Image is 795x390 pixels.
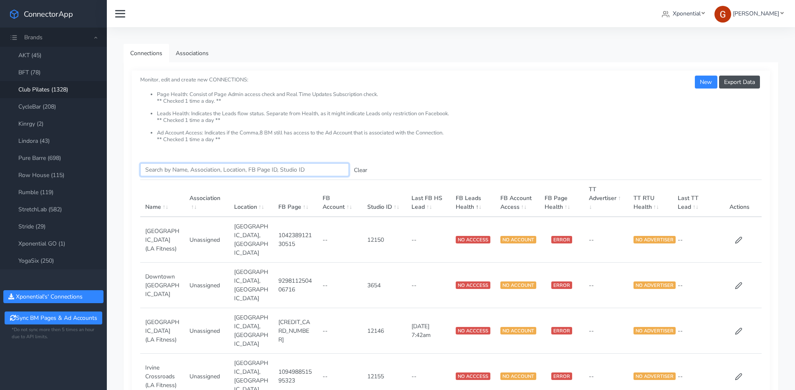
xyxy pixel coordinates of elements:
th: TT RTU Health [628,180,673,217]
th: FB Page [273,180,318,217]
td: -- [673,263,717,308]
button: Export Data [719,76,760,89]
span: Xponential [673,10,701,18]
th: FB Account [318,180,362,217]
td: [GEOGRAPHIC_DATA] (LA Fitness) [140,217,184,263]
button: Sync BM Pages & Ad Accounts [5,311,102,324]
td: -- [318,217,362,263]
th: Studio ID [362,180,406,217]
span: NO ACCOUNT [500,281,536,289]
th: Last FB HS Lead [406,180,451,217]
td: -- [318,308,362,354]
td: [GEOGRAPHIC_DATA],[GEOGRAPHIC_DATA] [229,217,273,263]
span: ERROR [551,372,572,380]
span: NO ACCCESS [456,281,490,289]
span: ERROR [551,281,572,289]
li: Ad Account Access: Indicates if the Comma,8 BM still has access to the Ad Account that is associa... [157,130,762,143]
td: -- [406,263,451,308]
li: Leads Health: Indicates the Leads flow status. Separate from Health, as it might indicate Leads o... [157,111,762,130]
td: 929811250406716 [273,263,318,308]
td: -- [584,263,628,308]
th: Last TT Lead [673,180,717,217]
small: Monitor, edit and create new CONNECTIONS: [140,69,762,143]
td: -- [584,308,628,354]
th: Association [184,180,229,217]
span: NO ACCCESS [456,327,490,334]
span: NO ADVERTISER [633,236,676,243]
span: ERROR [551,236,572,243]
button: New [695,76,717,89]
th: Name [140,180,184,217]
img: Greg Clemmons [714,6,731,23]
td: [GEOGRAPHIC_DATA],[GEOGRAPHIC_DATA] [229,308,273,354]
td: -- [584,217,628,263]
span: NO ACCOUNT [500,327,536,334]
span: NO ADVERTISER [633,281,676,289]
td: Unassigned [184,263,229,308]
button: Clear [349,164,372,177]
a: Connections [124,44,169,63]
td: -- [406,217,451,263]
span: NO ACCCESS [456,372,490,380]
td: [CREDIT_CARD_NUMBER] [273,308,318,354]
input: enter text you want to search [140,163,349,176]
th: Location [229,180,273,217]
td: -- [318,263,362,308]
td: Downtown [GEOGRAPHIC_DATA] [140,263,184,308]
td: -- [673,308,717,354]
span: NO ADVERTISER [633,327,676,334]
td: [DATE] 7:42am [406,308,451,354]
small: *Do not sync more then 5 times an hour due to API limits. [12,327,95,341]
td: Unassigned [184,308,229,354]
td: 12150 [362,217,406,263]
td: 104238912130515 [273,217,318,263]
span: Brands [24,33,43,41]
a: [PERSON_NAME] [711,6,787,21]
td: [GEOGRAPHIC_DATA],[GEOGRAPHIC_DATA] [229,263,273,308]
span: NO ACCCESS [456,236,490,243]
td: 3654 [362,263,406,308]
span: NO ADVERTISER [633,372,676,380]
th: FB Account Access [495,180,540,217]
th: Actions [717,180,762,217]
span: ERROR [551,327,572,334]
span: [PERSON_NAME] [733,10,779,18]
span: ConnectorApp [24,9,73,19]
th: FB Page Health [540,180,584,217]
li: Page Health: Consist of Page Admin access check and Real Time Updates Subscription check. ** Chec... [157,91,762,111]
th: TT Advertiser [584,180,628,217]
th: FB Leads Health [451,180,495,217]
td: 12146 [362,308,406,354]
span: NO ACCOUNT [500,372,536,380]
td: Unassigned [184,217,229,263]
button: Xponential's' Connections [3,290,103,303]
a: Xponential [659,6,708,21]
span: NO ACCOUNT [500,236,536,243]
td: [GEOGRAPHIC_DATA] (LA Fitness) [140,308,184,354]
a: Associations [169,44,215,63]
td: -- [673,217,717,263]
